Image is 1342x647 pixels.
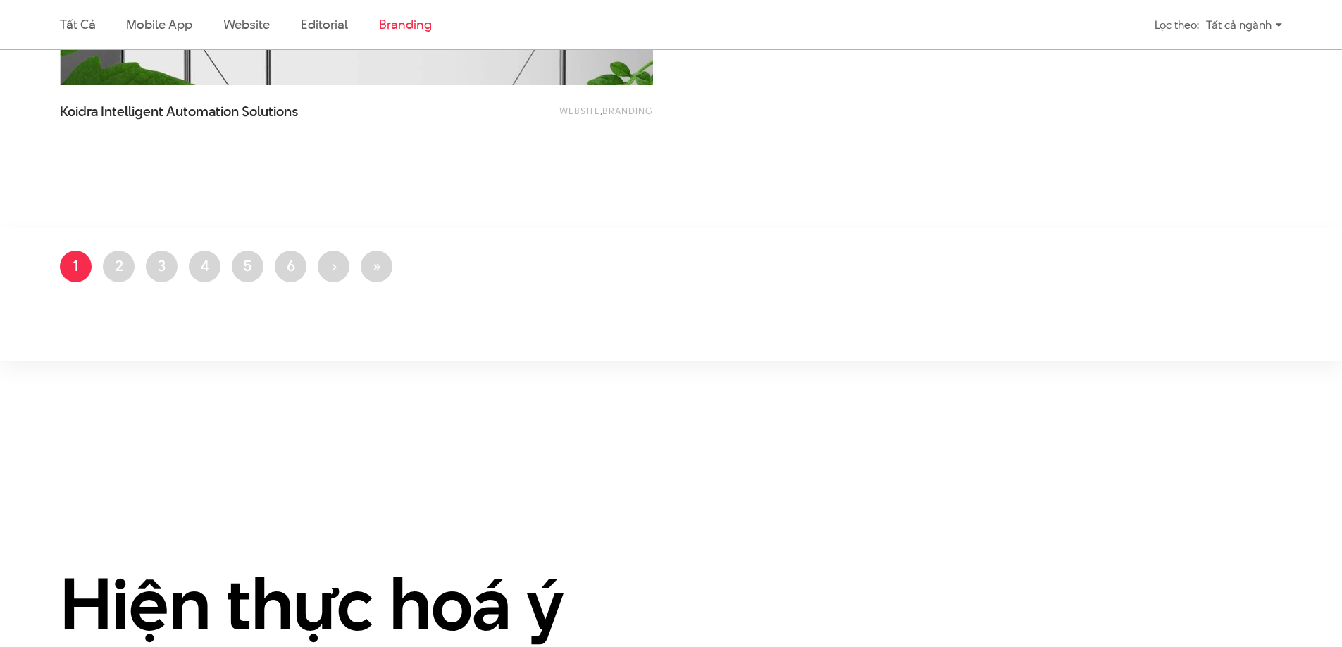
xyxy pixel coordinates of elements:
a: 4 [189,251,220,282]
a: Branding [602,104,653,117]
a: Koidra Intelligent Automation Solutions [60,103,342,138]
a: Mobile app [126,15,192,33]
span: › [331,255,337,276]
a: Website [559,104,600,117]
span: Intelligent [101,102,163,121]
span: Automation [166,102,239,121]
a: 5 [232,251,263,282]
a: Website [223,15,270,33]
span: Koidra [60,102,98,121]
div: , [416,103,653,131]
a: 6 [275,251,306,282]
div: Lọc theo: [1155,13,1199,37]
a: 2 [103,251,135,282]
a: Tất cả [60,15,95,33]
a: Editorial [301,15,348,33]
span: Solutions [242,102,298,121]
span: » [372,255,381,276]
a: Branding [379,15,431,33]
div: Tất cả ngành [1206,13,1282,37]
a: 3 [146,251,178,282]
